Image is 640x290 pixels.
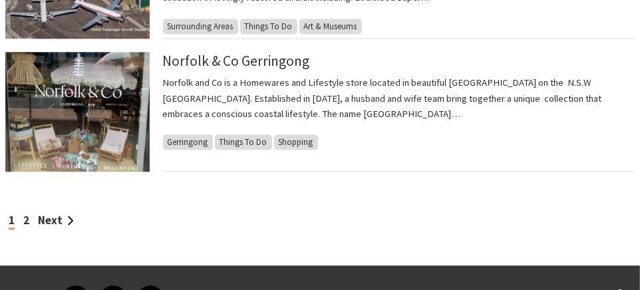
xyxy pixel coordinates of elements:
span: Things To Do [240,19,297,34]
span: Shopping [274,134,318,150]
span: Things To Do [215,134,272,150]
span: 1 [9,213,15,229]
span: Art & Museums [299,19,362,34]
a: Norfolk & Co Gerringong [163,52,310,70]
span: Surrounding Areas [163,19,238,34]
span: Gerringong [163,134,213,150]
a: 2 [23,213,29,227]
p: Norfolk and Co is a Homewares and Lifestyle store located in beautiful [GEOGRAPHIC_DATA] on the N... [163,75,635,122]
a: Next [38,213,74,227]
